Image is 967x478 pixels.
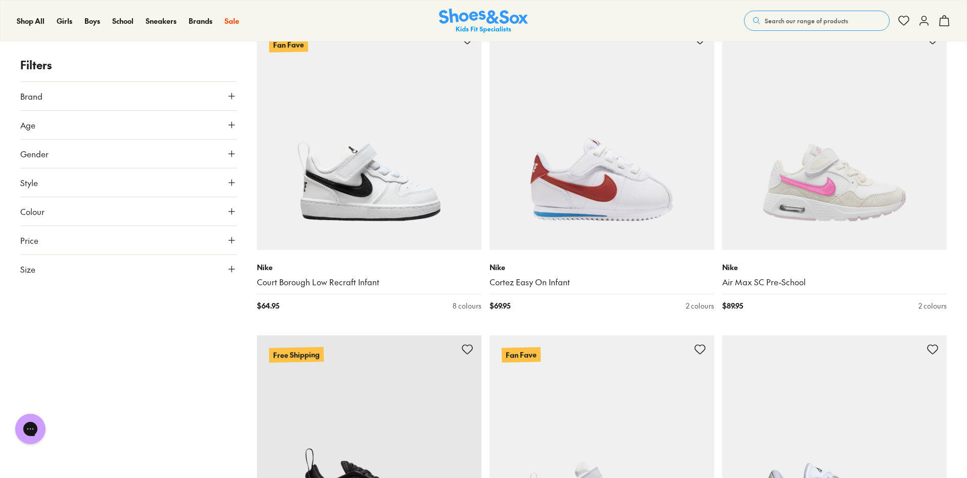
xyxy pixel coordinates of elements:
[112,16,134,26] a: School
[686,300,714,311] div: 2 colours
[257,277,481,288] a: Court Borough Low Recraft Infant
[453,300,481,311] div: 8 colours
[57,16,72,26] a: Girls
[269,347,324,363] p: Free Shipping
[20,234,38,246] span: Price
[722,262,947,273] p: Nike
[189,16,212,26] a: Brands
[722,300,743,311] span: $ 89.95
[20,57,237,73] p: Filters
[918,300,947,311] div: 2 colours
[20,168,237,197] button: Style
[20,111,237,139] button: Age
[20,177,38,189] span: Style
[490,277,714,288] a: Cortez Easy On Infant
[20,255,237,283] button: Size
[744,11,890,31] button: Search our range of products
[257,300,279,311] span: $ 64.95
[20,82,237,110] button: Brand
[20,90,42,102] span: Brand
[84,16,100,26] a: Boys
[10,410,51,448] iframe: Gorgias live chat messenger
[502,347,541,362] p: Fan Fave
[439,9,528,33] a: Shoes & Sox
[20,140,237,168] button: Gender
[490,262,714,273] p: Nike
[20,148,49,160] span: Gender
[17,16,45,26] a: Shop All
[257,25,481,250] a: Fan Fave
[20,205,45,218] span: Colour
[20,197,237,226] button: Colour
[146,16,177,26] a: Sneakers
[269,37,308,52] p: Fan Fave
[257,262,481,273] p: Nike
[20,226,237,254] button: Price
[722,277,947,288] a: Air Max SC Pre-School
[490,300,510,311] span: $ 69.95
[20,263,35,275] span: Size
[225,16,239,26] a: Sale
[20,119,35,131] span: Age
[439,9,528,33] img: SNS_Logo_Responsive.svg
[765,16,848,25] span: Search our range of products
